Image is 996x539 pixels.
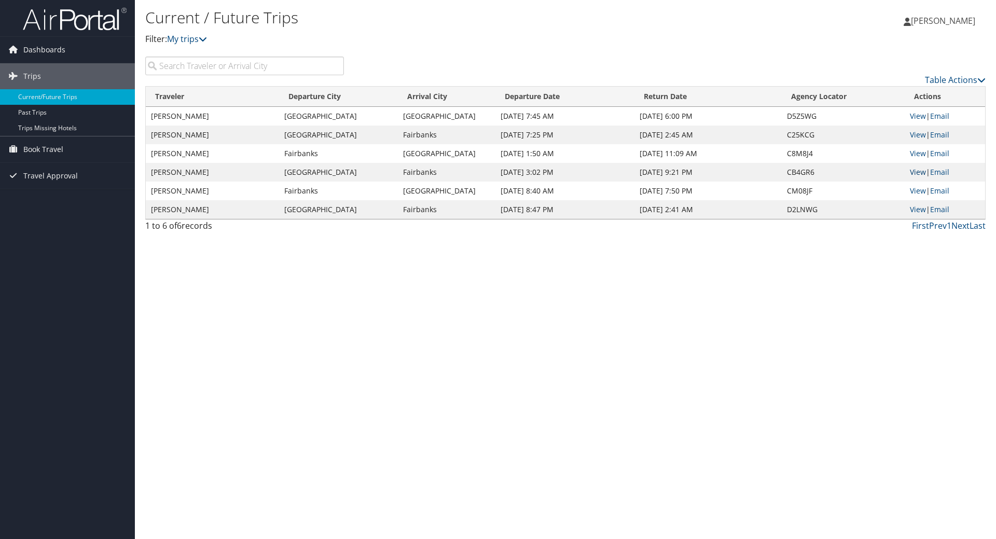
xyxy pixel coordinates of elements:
td: [DATE] 9:21 PM [634,163,782,182]
span: 6 [177,220,182,231]
span: Book Travel [23,136,63,162]
td: [DATE] 6:00 PM [634,107,782,126]
th: Agency Locator: activate to sort column ascending [782,87,905,107]
td: [GEOGRAPHIC_DATA] [279,107,398,126]
a: Email [930,167,949,177]
p: Filter: [145,33,706,46]
a: Next [951,220,970,231]
td: [DATE] 2:45 AM [634,126,782,144]
a: View [910,186,926,196]
th: Actions [905,87,985,107]
td: [DATE] 7:25 PM [495,126,634,144]
td: [PERSON_NAME] [146,126,279,144]
td: [GEOGRAPHIC_DATA] [398,182,495,200]
td: CM08JF [782,182,905,200]
td: [PERSON_NAME] [146,144,279,163]
td: [GEOGRAPHIC_DATA] [398,144,495,163]
td: [DATE] 7:45 AM [495,107,634,126]
td: [DATE] 8:47 PM [495,200,634,219]
th: Return Date: activate to sort column ascending [634,87,782,107]
a: My trips [167,33,207,45]
th: Arrival City: activate to sort column ascending [398,87,495,107]
td: Fairbanks [398,126,495,144]
a: View [910,167,926,177]
td: | [905,126,985,144]
td: CB4GR6 [782,163,905,182]
td: [DATE] 2:41 AM [634,200,782,219]
a: View [910,111,926,121]
td: | [905,144,985,163]
td: [DATE] 1:50 AM [495,144,634,163]
td: Fairbanks [279,182,398,200]
td: [DATE] 11:09 AM [634,144,782,163]
a: Last [970,220,986,231]
a: Email [930,130,949,140]
td: Fairbanks [398,200,495,219]
td: [GEOGRAPHIC_DATA] [398,107,495,126]
td: Fairbanks [398,163,495,182]
td: | [905,107,985,126]
span: Trips [23,63,41,89]
td: [PERSON_NAME] [146,200,279,219]
a: [PERSON_NAME] [904,5,986,36]
div: 1 to 6 of records [145,219,344,237]
td: [PERSON_NAME] [146,107,279,126]
a: Table Actions [925,74,986,86]
td: D5Z5WG [782,107,905,126]
a: Email [930,111,949,121]
td: C8M8J4 [782,144,905,163]
td: D2LNWG [782,200,905,219]
a: Email [930,204,949,214]
a: Prev [929,220,947,231]
td: [DATE] 7:50 PM [634,182,782,200]
a: 1 [947,220,951,231]
a: View [910,148,926,158]
td: Fairbanks [279,144,398,163]
th: Departure Date: activate to sort column descending [495,87,634,107]
td: [PERSON_NAME] [146,163,279,182]
h1: Current / Future Trips [145,7,706,29]
span: Dashboards [23,37,65,63]
span: Travel Approval [23,163,78,189]
input: Search Traveler or Arrival City [145,57,344,75]
td: [PERSON_NAME] [146,182,279,200]
td: [GEOGRAPHIC_DATA] [279,200,398,219]
img: airportal-logo.png [23,7,127,31]
th: Traveler: activate to sort column ascending [146,87,279,107]
th: Departure City: activate to sort column ascending [279,87,398,107]
td: [DATE] 3:02 PM [495,163,634,182]
a: First [912,220,929,231]
td: | [905,163,985,182]
td: | [905,200,985,219]
td: [GEOGRAPHIC_DATA] [279,126,398,144]
td: | [905,182,985,200]
a: View [910,204,926,214]
td: [DATE] 8:40 AM [495,182,634,200]
a: View [910,130,926,140]
a: Email [930,148,949,158]
td: C25KCG [782,126,905,144]
a: Email [930,186,949,196]
td: [GEOGRAPHIC_DATA] [279,163,398,182]
span: [PERSON_NAME] [911,15,975,26]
